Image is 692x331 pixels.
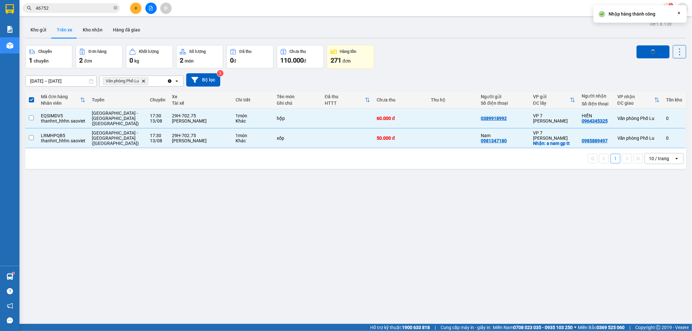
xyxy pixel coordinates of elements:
svg: open [674,156,679,161]
div: 29H-702.75 [172,133,229,138]
sup: 3 [217,70,224,77]
div: 10 / trang [649,155,669,162]
button: plus [130,3,141,14]
div: 29H-702.75 [172,113,229,118]
span: 0 [129,56,133,64]
div: Xe [172,94,229,99]
button: Chưa thu110.000đ [277,45,324,68]
th: Toggle SortBy [322,91,374,109]
div: Tồn kho [666,97,682,102]
span: Miền Bắc [578,324,625,331]
svg: open [174,78,179,84]
button: Chuyến1chuyến [25,45,72,68]
div: Văn phòng Phố Lu [617,116,660,121]
button: Trên xe [52,22,78,38]
div: 0964345325 [582,118,608,124]
div: thanhnt_hhhn.saoviet [41,118,85,124]
div: VP 7 [PERSON_NAME] [533,113,575,124]
span: Cung cấp máy in - giấy in: [441,324,491,331]
span: search [27,6,31,10]
span: | [629,324,630,331]
span: [GEOGRAPHIC_DATA] - [GEOGRAPHIC_DATA] ([GEOGRAPHIC_DATA]) [92,111,139,126]
span: 271 [331,56,341,64]
div: EQSIMDV5 [41,113,85,118]
button: Đã thu0đ [226,45,273,68]
img: logo-vxr [6,4,14,14]
div: 17:30 [150,133,165,138]
div: Chuyến [150,97,165,102]
div: 60.000 đ [377,116,424,121]
button: Kho nhận [78,22,108,38]
span: đơn [343,58,351,64]
div: Nam [481,133,527,138]
div: Người gửi [481,94,527,99]
span: message [7,317,13,324]
button: loading Nhập hàng [637,45,670,58]
div: Đơn hàng [89,49,106,54]
div: 0981347180 [481,138,507,143]
svg: Delete [141,79,145,83]
strong: 0369 525 060 [597,325,625,330]
span: Văn phòng Phố Lu [106,78,139,84]
button: file-add [145,3,157,14]
span: 2 [180,56,183,64]
div: Tài xế [172,100,229,106]
div: Tuyến [92,97,144,102]
button: Khối lượng0kg [126,45,173,68]
div: Nhân viên [41,100,80,106]
div: xốp [277,136,318,141]
span: 110.000 [280,56,304,64]
div: 1 món [236,133,270,138]
svg: Close [676,10,682,16]
span: plus [134,6,138,10]
div: 17:30 [150,113,165,118]
div: Khối lượng [139,49,159,54]
div: VP gửi [533,94,570,99]
div: Chuyến [38,49,52,54]
svg: Clear all [167,78,172,84]
button: Bộ lọc [186,73,220,87]
span: chuyến [34,58,49,64]
div: Đã thu [239,49,251,54]
span: đ [304,58,306,64]
span: 0 [230,56,234,64]
div: Đã thu [325,94,365,99]
div: VP 7 [PERSON_NAME] [533,130,575,141]
span: ⚪️ [574,326,576,329]
span: 1 [670,3,672,7]
div: 13/08 [150,138,165,143]
div: 1 món [236,113,270,118]
div: hộp [277,116,318,121]
img: solution-icon [6,26,13,33]
span: đ [234,58,236,64]
span: Hỗ trợ kỹ thuật: [370,324,430,331]
div: ĐC giao [617,100,654,106]
div: Mã đơn hàng [41,94,80,99]
span: | [435,324,436,331]
div: Người nhận [582,93,611,99]
div: 50.000 đ [377,136,424,141]
span: close-circle [114,5,117,11]
span: 1 [29,56,32,64]
sup: 1 [12,272,14,274]
span: thangvd_vplu.saoviet [603,4,662,12]
span: Miền Nam [493,324,573,331]
div: HTTT [325,100,365,106]
span: món [185,58,194,64]
span: file-add [149,6,153,10]
div: Số lượng [189,49,206,54]
div: [PERSON_NAME] [172,118,229,124]
div: 0 [666,116,682,121]
div: Chi tiết [236,97,270,102]
div: [PERSON_NAME] [172,138,229,143]
span: Văn phòng Phố Lu, close by backspace [103,77,148,85]
span: close-circle [114,6,117,10]
div: 13/08 [150,118,165,124]
div: Khác [236,118,270,124]
div: thanhnt_hhhn.saoviet [41,138,85,143]
div: HIỀN [582,113,611,118]
button: 1 [611,154,620,163]
button: Kho gửi [25,22,52,38]
img: warehouse-icon [6,42,13,49]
